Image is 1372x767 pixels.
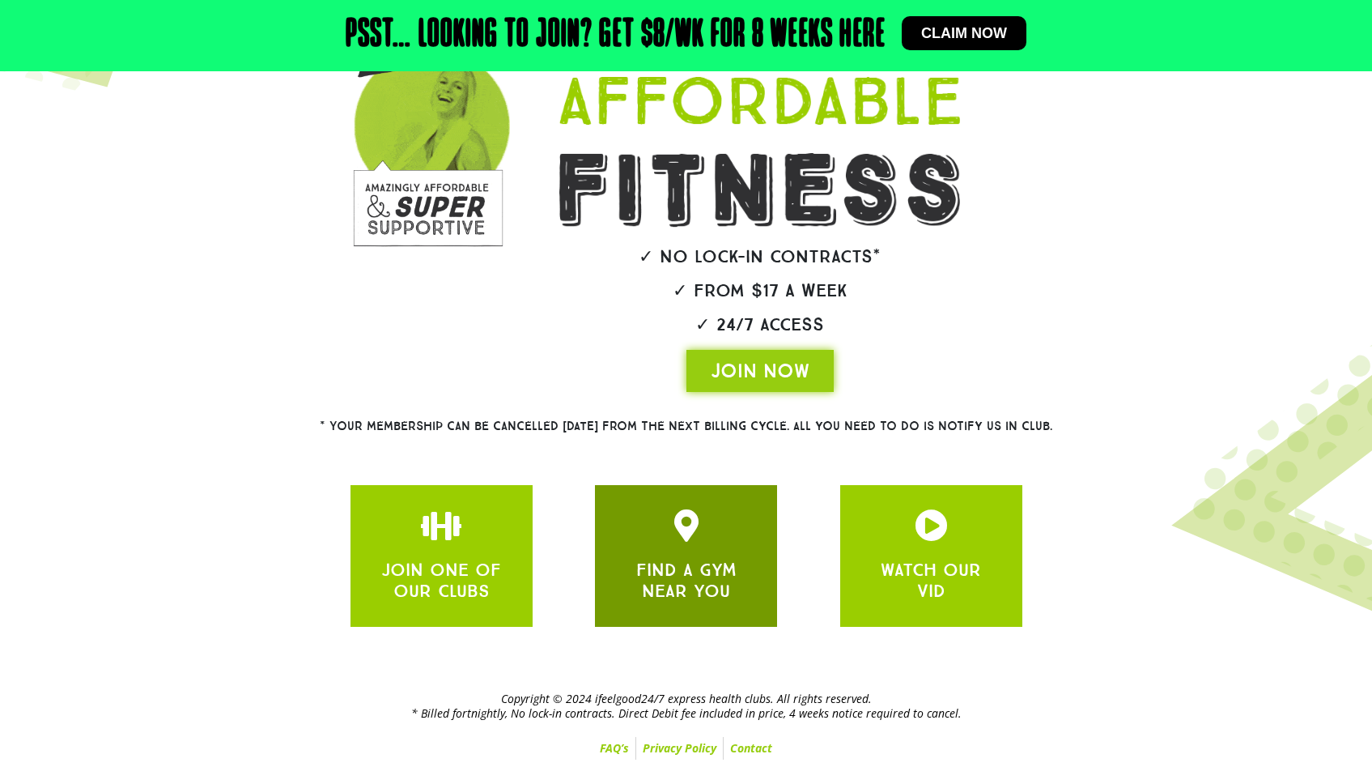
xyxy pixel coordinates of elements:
[346,16,886,55] h2: Psst… Looking to join? Get $8/wk for 8 weeks here
[510,282,1010,300] h2: ✓ From $17 a week
[168,692,1204,721] h2: Copyright © 2024 ifeelgood24/7 express health clubs. All rights reserved. * Billed fortnightly, N...
[636,559,737,602] a: FIND A GYM NEAR YOU
[510,316,1010,334] h2: ✓ 24/7 Access
[510,248,1010,266] h2: ✓ No lock-in contracts*
[381,559,501,602] a: JOIN ONE OF OUR CLUBS
[921,26,1007,40] span: Claim now
[593,737,635,760] a: FAQ’s
[670,509,703,542] a: JOIN ONE OF OUR CLUBS
[724,737,779,760] a: Contact
[686,350,834,392] a: JOIN NOW
[636,737,723,760] a: Privacy Policy
[902,16,1026,50] a: Claim now
[261,420,1111,433] h2: * Your membership can be cancelled [DATE] from the next billing cycle. All you need to do is noti...
[425,509,457,542] a: JOIN ONE OF OUR CLUBS
[711,358,809,384] span: JOIN NOW
[881,559,981,602] a: WATCH OUR VID
[168,737,1204,760] nav: Menu
[915,509,947,542] a: JOIN ONE OF OUR CLUBS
